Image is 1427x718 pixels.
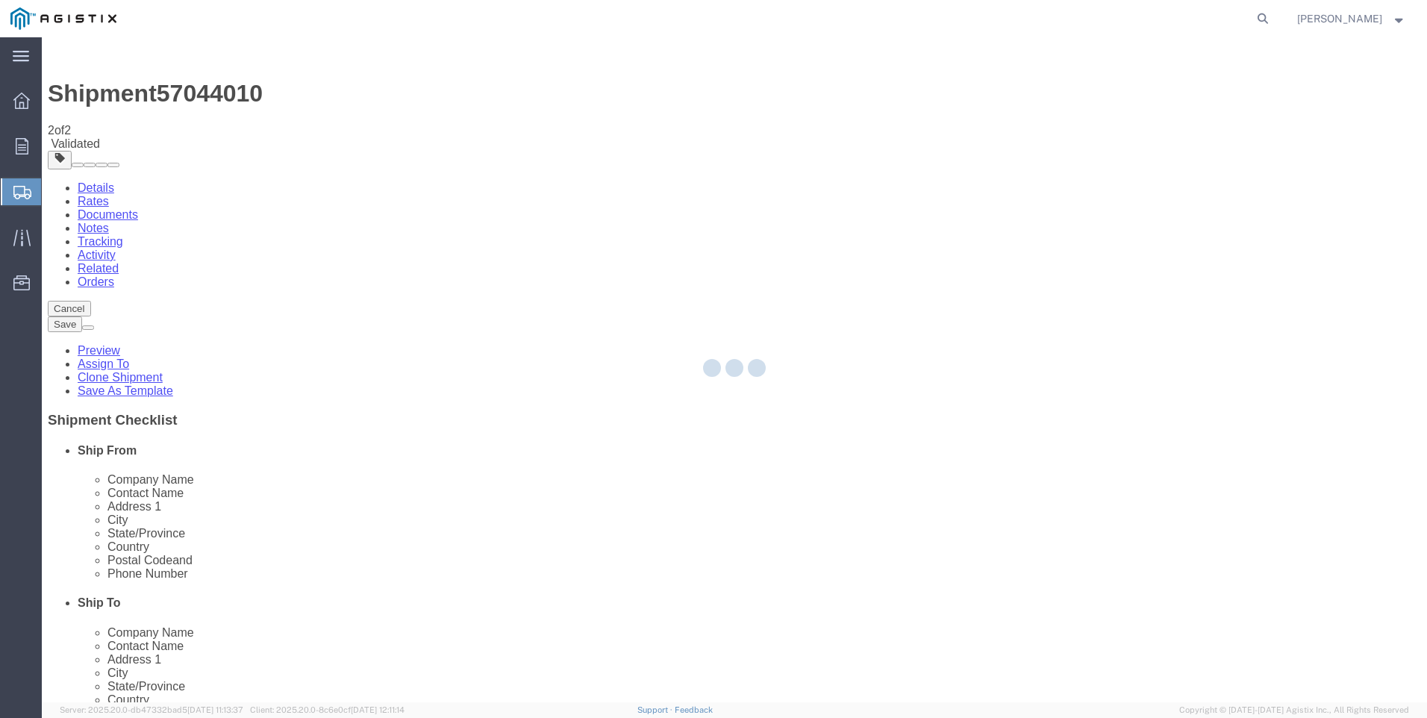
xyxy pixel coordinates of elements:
span: Server: 2025.20.0-db47332bad5 [60,705,243,714]
span: [DATE] 12:11:14 [351,705,405,714]
button: [PERSON_NAME] [1296,10,1407,28]
img: logo [10,7,116,30]
span: Juan Ruiz [1297,10,1382,27]
a: Feedback [675,705,713,714]
span: Client: 2025.20.0-8c6e0cf [250,705,405,714]
span: Copyright © [DATE]-[DATE] Agistix Inc., All Rights Reserved [1179,704,1409,717]
span: [DATE] 11:13:37 [187,705,243,714]
a: Support [637,705,675,714]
